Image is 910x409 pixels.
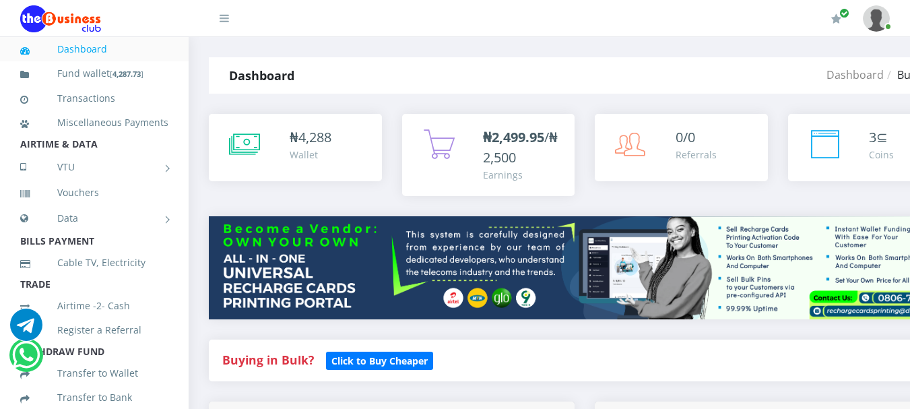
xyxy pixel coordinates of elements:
a: Dashboard [826,67,884,82]
a: Click to Buy Cheaper [326,352,433,368]
div: Earnings [483,168,562,182]
a: Dashboard [20,34,168,65]
b: ₦2,499.95 [483,128,544,146]
a: Miscellaneous Payments [20,107,168,138]
a: Data [20,201,168,235]
span: 0/0 [676,128,695,146]
a: Chat for support [10,319,42,341]
a: Cable TV, Electricity [20,247,168,278]
a: Transfer to Wallet [20,358,168,389]
div: Coins [869,148,894,162]
b: 4,287.73 [112,69,141,79]
small: [ ] [110,69,143,79]
a: Register a Referral [20,315,168,346]
strong: Dashboard [229,67,294,84]
span: Renew/Upgrade Subscription [839,8,849,18]
a: Transactions [20,83,168,114]
a: Fund wallet[4,287.73] [20,58,168,90]
b: Click to Buy Cheaper [331,354,428,367]
span: 3 [869,128,876,146]
div: ₦ [290,127,331,148]
i: Renew/Upgrade Subscription [831,13,841,24]
div: ⊆ [869,127,894,148]
a: Chat for support [12,349,40,371]
img: Logo [20,5,101,32]
a: Vouchers [20,177,168,208]
a: ₦4,288 Wallet [209,114,382,181]
a: ₦2,499.95/₦2,500 Earnings [402,114,575,196]
a: Airtime -2- Cash [20,290,168,321]
div: Wallet [290,148,331,162]
span: 4,288 [298,128,331,146]
img: User [863,5,890,32]
a: 0/0 Referrals [595,114,768,181]
span: /₦2,500 [483,128,558,166]
strong: Buying in Bulk? [222,352,314,368]
div: Referrals [676,148,717,162]
a: VTU [20,150,168,184]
